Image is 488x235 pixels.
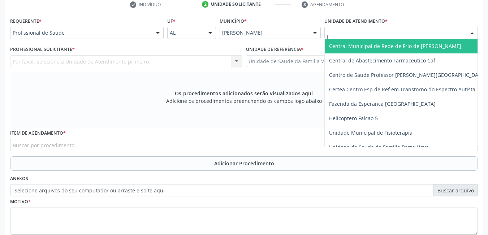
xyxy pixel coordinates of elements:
[166,97,322,105] span: Adicione os procedimentos preenchendo os campos logo abaixo
[202,1,208,8] div: 2
[324,16,388,27] label: Unidade de atendimento
[10,128,66,139] label: Item de agendamento
[10,156,478,171] button: Adicionar Procedimento
[167,16,176,27] label: UF
[10,196,31,208] label: Motivo
[329,57,435,64] span: Central de Abastecimento Farmaceutico Caf
[329,129,413,136] span: Unidade Municipal de Fisioterapia
[329,115,378,122] span: Helicoptero Falcao 5
[329,71,486,78] span: Centro de Saude Professor [PERSON_NAME][GEOGRAPHIC_DATA]
[175,90,313,97] span: Os procedimentos adicionados serão visualizados aqui
[329,43,461,49] span: Central Municipal de Rede de Frio de [PERSON_NAME]
[327,29,463,44] input: Unidade de atendimento
[10,173,28,184] label: Anexos
[10,16,42,27] label: Requerente
[246,44,303,55] label: Unidade de referência
[329,86,475,93] span: Certea Centro Esp de Ref em Transtorno do Espectro Autista
[329,144,429,151] span: Unidade de Saude da Familia Barra Nova
[214,160,274,167] span: Adicionar Procedimento
[10,44,75,55] label: Profissional Solicitante
[222,29,306,36] span: [PERSON_NAME]
[170,29,201,36] span: AL
[211,1,261,8] div: Unidade solicitante
[13,142,74,149] span: Buscar por procedimento
[220,16,247,27] label: Município
[13,29,149,36] span: Profissional de Saúde
[329,100,436,107] span: Fazenda da Esperanca [GEOGRAPHIC_DATA]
